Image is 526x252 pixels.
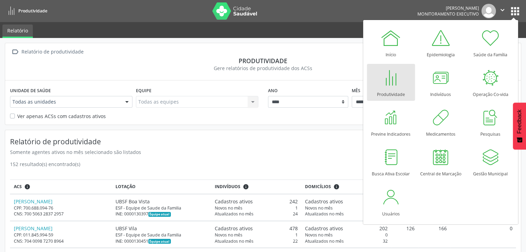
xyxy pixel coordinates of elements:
[10,65,516,72] div: Gere relatórios de produtividade dos ACSs
[367,143,415,180] a: Busca Ativa Escolar
[24,184,30,190] i: ACSs que estiveram vinculados a uma UBS neste período, mesmo sem produtividade.
[14,238,108,244] div: CNS: 704 0098 7270 8964
[417,24,465,61] a: Epidemiologia
[305,184,331,190] span: Domicílios
[214,205,297,211] div: 1
[391,221,418,248] td: 126
[116,211,207,217] div: INE: 0000130397
[148,239,171,244] span: Esta é a equipe atual deste Agente
[305,238,388,244] div: 32
[305,225,388,232] div: 202
[214,205,242,211] span: Novos no mês
[481,4,496,18] img: img
[242,184,249,190] i: <div class="text-left"> <div> <strong>Cadastros ativos:</strong> Cadastros que estão vinculados a...
[17,113,106,120] label: Ver apenas ACSs com cadastros ativos
[467,24,515,61] a: Saúde da Família
[509,5,521,17] button: apps
[14,205,108,211] div: CPF: 700.688.094-76
[20,47,85,57] div: Relatório de produtividade
[305,211,343,217] span: Atualizados no mês
[305,205,332,211] span: Novos no mês
[467,104,515,140] a: Pesquisas
[513,103,526,149] button: Feedback - Mostrar pesquisa
[116,205,207,211] div: ESF - Equipe de Saude da Familia
[10,148,483,156] div: Somente agentes ativos no mês selecionado são listados
[417,11,479,17] span: Monitoramento Executivo
[116,238,207,244] div: INE: 0000130451
[305,232,388,238] div: 0
[305,238,343,244] span: Atualizados no mês
[417,104,465,140] a: Medicamentos
[116,232,207,238] div: ESF - Equipe de Saude da Familia
[214,211,253,217] span: Atualizados no mês
[214,232,297,238] div: 1
[450,221,516,248] td: 0
[305,205,388,211] div: 0
[214,211,297,217] div: 24
[14,211,108,217] div: CNS: 700 5063 2837 2957
[214,184,240,190] span: Indivíduos
[214,238,297,244] div: 22
[305,232,332,238] span: Novos no mês
[116,225,207,232] div: UBSF Vila
[136,85,151,96] label: Equipe
[10,137,483,146] h4: Relatório de produtividade
[418,221,450,248] td: 166
[214,232,242,238] span: Novos no mês
[214,198,252,205] span: Cadastros ativos
[18,8,47,14] span: Produtividade
[305,198,343,205] span: Cadastros ativos
[499,6,506,14] i: 
[116,198,207,205] div: UBSF Boa Vista
[333,184,339,190] i: <div class="text-left"> <div> <strong>Cadastros ativos:</strong> Cadastros que estão vinculados a...
[367,183,415,220] a: Usuários
[352,85,360,96] label: Mês
[14,198,53,205] a: [PERSON_NAME]
[112,180,211,194] th: Lotação
[268,85,278,96] label: Ano
[214,238,253,244] span: Atualizados no mês
[10,57,516,65] div: Produtividade
[417,64,465,101] a: Indivíduos
[496,4,509,18] button: 
[10,47,85,57] a:  Relatório de produtividade
[516,109,523,134] span: Feedback
[148,212,171,217] span: Esta é a equipe atual deste Agente
[214,225,252,232] span: Cadastros ativos
[10,47,20,57] i: 
[417,5,479,11] div: [PERSON_NAME]
[367,64,415,101] a: Produtividade
[5,5,47,17] a: Produtividade
[214,225,297,232] div: 478
[214,198,297,205] div: 242
[467,64,515,101] a: Operação Co-vida
[305,211,388,217] div: 19
[417,143,465,180] a: Central de Marcação
[305,198,388,205] div: 160
[367,104,415,140] a: Previne Indicadores
[467,143,515,180] a: Gestão Municipal
[367,24,415,61] a: Início
[12,98,118,105] span: Todas as unidades
[14,184,22,190] span: ACS
[10,161,80,172] div: 152 resultado(s) encontrado(s)
[2,25,33,38] a: Relatório
[305,225,343,232] span: Cadastros ativos
[10,85,51,96] label: Unidade de saúde
[14,232,108,238] div: CPF: 011.845.994-59
[14,225,53,232] a: [PERSON_NAME]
